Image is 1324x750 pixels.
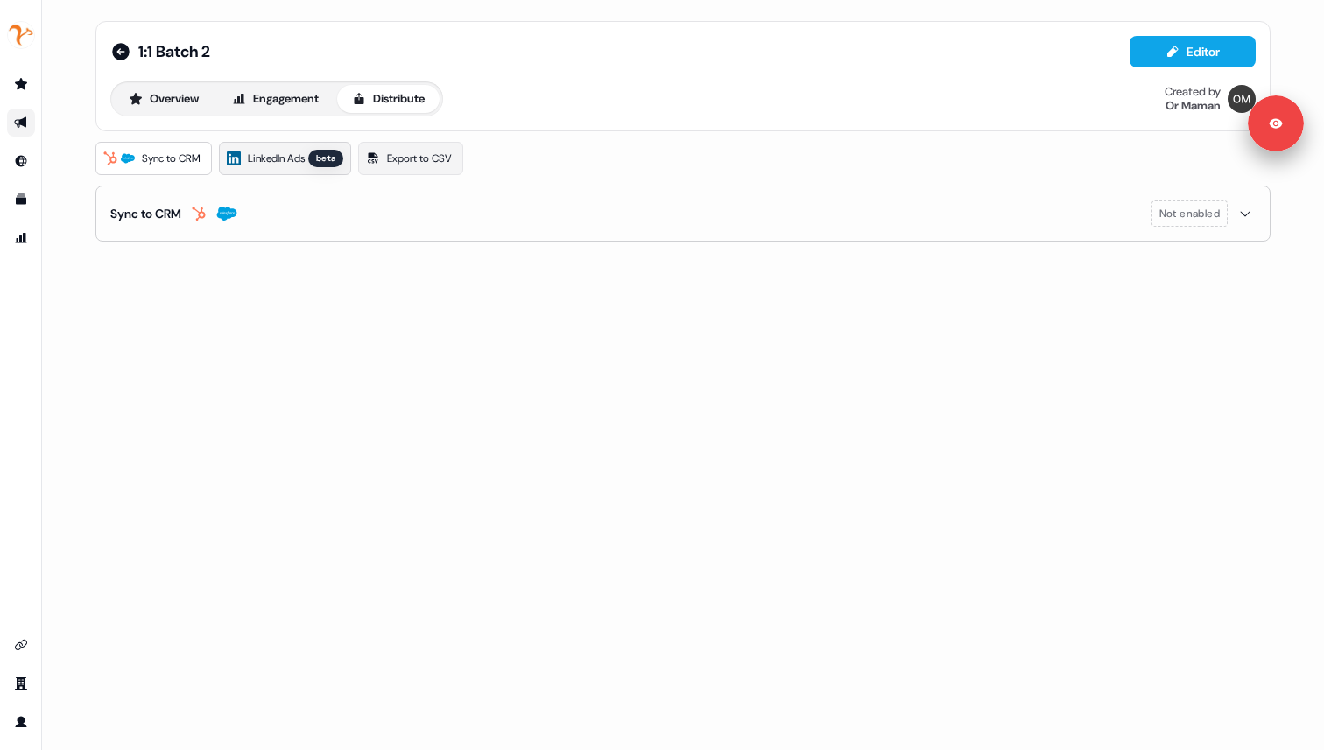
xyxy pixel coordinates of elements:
[95,142,212,175] a: Sync to CRM
[1130,45,1256,63] a: Editor
[7,669,35,697] a: Go to team
[138,41,210,62] span: 1:1 Batch 2
[387,150,452,167] span: Export to CSV
[142,150,201,167] span: Sync to CRM
[110,186,1256,241] button: Sync to CRMNot enabled
[7,147,35,175] a: Go to Inbound
[7,186,35,214] a: Go to templates
[7,708,35,736] a: Go to profile
[110,205,181,222] div: Sync to CRM
[7,70,35,98] a: Go to prospects
[308,150,343,167] div: beta
[248,150,305,167] span: LinkedIn Ads
[7,109,35,137] a: Go to outbound experience
[1130,36,1256,67] button: Editor
[114,85,214,113] button: Overview
[217,85,334,113] button: Engagement
[337,85,440,113] button: Distribute
[7,224,35,252] a: Go to attribution
[1159,205,1220,222] span: Not enabled
[358,142,463,175] a: Export to CSV
[7,631,35,659] a: Go to integrations
[1228,85,1256,113] img: Or
[1165,85,1221,99] div: Created by
[1166,99,1221,113] div: Or Maman
[219,142,351,175] a: LinkedIn Adsbeta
